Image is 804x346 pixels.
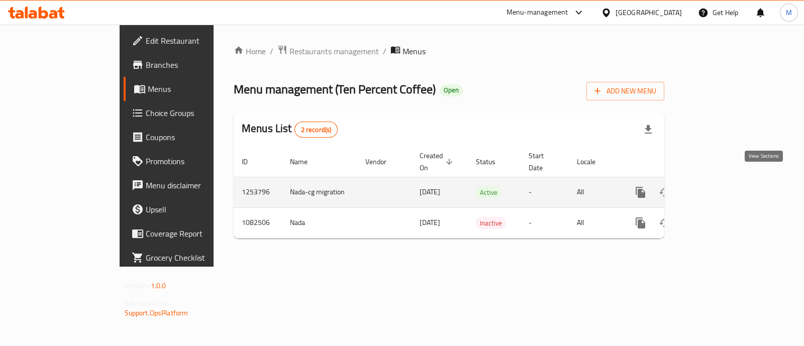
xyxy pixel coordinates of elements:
span: Locale [577,156,609,168]
span: Open [440,86,463,94]
span: Coverage Report [146,227,246,240]
span: Choice Groups [146,107,246,119]
span: Branches [146,59,246,71]
span: Start Date [529,150,557,174]
button: Add New Menu [586,82,664,100]
button: Change Status [653,211,677,235]
button: more [629,211,653,235]
span: Menu disclaimer [146,179,246,191]
span: Coupons [146,131,246,143]
td: Nada [282,207,357,238]
a: Restaurants management [277,45,379,58]
div: Menu-management [507,7,568,19]
li: / [383,45,386,57]
nav: breadcrumb [234,45,664,58]
span: Upsell [146,203,246,215]
span: Menu management ( Ten Percent Coffee ) [234,78,436,100]
span: Created On [420,150,456,174]
span: ID [242,156,261,168]
a: Coupons [124,125,254,149]
span: 1.0.0 [151,279,166,292]
span: Edit Restaurant [146,35,246,47]
a: Support.OpsPlatform [125,306,188,319]
td: 1082506 [234,207,282,238]
td: Nada-cg migration [282,177,357,207]
a: Upsell [124,197,254,221]
span: Status [476,156,509,168]
div: Open [440,84,463,96]
span: Get support on: [125,296,171,309]
span: Name [290,156,321,168]
button: Change Status [653,180,677,204]
div: [GEOGRAPHIC_DATA] [616,7,682,18]
span: 2 record(s) [295,125,338,135]
span: Restaurants management [289,45,379,57]
td: - [521,207,569,238]
li: / [270,45,273,57]
div: Inactive [476,217,506,229]
h2: Menus List [242,121,338,138]
a: Branches [124,53,254,77]
span: Inactive [476,217,506,229]
span: Vendor [365,156,399,168]
th: Actions [621,147,733,177]
td: All [569,177,621,207]
a: Grocery Checklist [124,246,254,270]
span: [DATE] [420,185,440,198]
a: Menu disclaimer [124,173,254,197]
td: All [569,207,621,238]
span: Grocery Checklist [146,252,246,264]
span: Active [476,187,501,198]
span: Menus [403,45,426,57]
a: Coverage Report [124,221,254,246]
a: Promotions [124,149,254,173]
div: Export file [636,118,660,142]
span: Version: [125,279,149,292]
a: Menus [124,77,254,101]
span: [DATE] [420,216,440,229]
a: Edit Restaurant [124,29,254,53]
span: Add New Menu [594,85,656,97]
a: Choice Groups [124,101,254,125]
td: - [521,177,569,207]
span: Menus [148,83,246,95]
button: more [629,180,653,204]
div: Active [476,186,501,198]
td: 1253796 [234,177,282,207]
span: M [786,7,792,18]
div: Total records count [294,122,338,138]
table: enhanced table [234,147,733,239]
span: Promotions [146,155,246,167]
